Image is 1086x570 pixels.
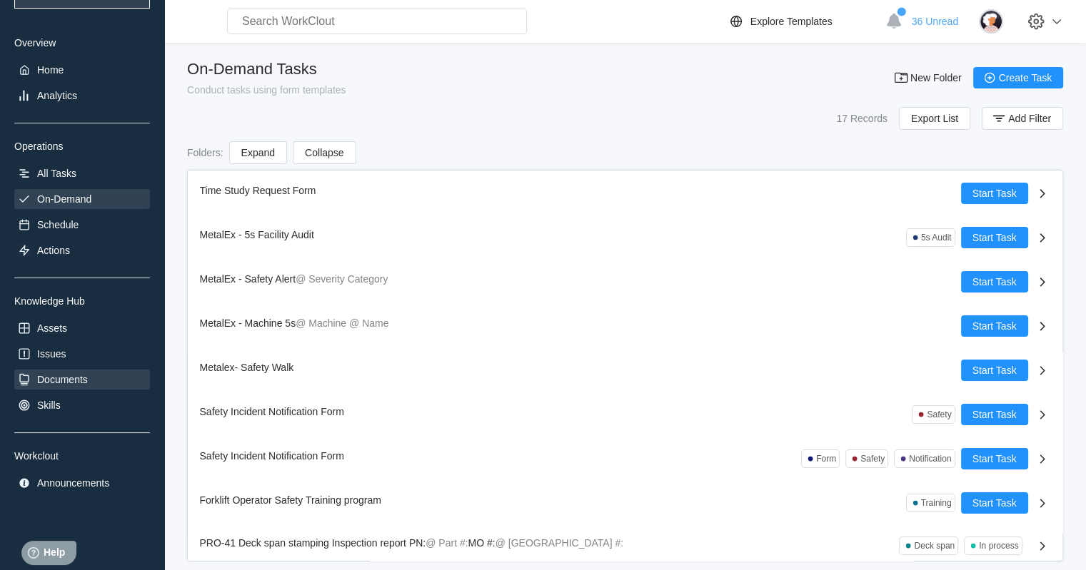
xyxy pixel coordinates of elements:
div: On-Demand Tasks [187,60,346,78]
div: Assets [37,322,67,334]
span: Start Task [972,409,1017,419]
button: Start Task [961,183,1028,204]
span: Create Task [999,73,1052,83]
button: Start Task [961,360,1028,381]
div: In process [979,541,1018,551]
mark: @ Machine [296,317,346,329]
div: Safety [927,409,951,419]
div: Knowledge Hub [14,295,150,307]
span: MO #: [468,537,496,549]
div: Overview [14,37,150,49]
a: MetalEx - 5s Facility Audit5s AuditStart Task [188,215,1062,260]
span: 36 Unread [912,16,958,27]
span: Safety Incident Notification Form [200,450,344,462]
div: Documents [37,374,88,385]
input: Search WorkClout [227,9,527,34]
a: Issues [14,344,150,364]
span: Collapse [305,148,343,158]
div: Training [921,498,952,508]
span: Forklift Operator Safety Training program [200,494,381,506]
mark: @ Severity Category [296,273,388,285]
span: Start Task [972,277,1017,287]
a: Forklift Operator Safety Training programTrainingStart Task [188,481,1062,525]
div: Form [816,454,836,464]
a: MetalEx - Machine 5s@ Machine@ NameStart Task [188,304,1062,348]
span: MetalEx - Safety Alert [200,273,296,285]
a: Metalex- Safety WalkStart Task [188,348,1062,392]
mark: @ Part #: [426,537,468,549]
span: Start Task [972,454,1017,464]
span: Start Task [972,321,1017,331]
span: Safety Incident Notification Form [200,406,344,417]
img: user-4.png [979,9,1003,34]
a: Explore Templates [728,13,878,30]
a: Safety Incident Notification FormFormSafetyNotificationStart Task [188,437,1062,481]
a: Actions [14,240,150,260]
a: On-Demand [14,189,150,209]
span: Export List [911,113,958,123]
button: Export List [899,107,970,130]
div: Folders : [187,147,223,158]
button: Start Task [961,448,1028,469]
a: Announcements [14,473,150,493]
button: Start Task [961,492,1028,514]
span: MetalEx - 5s Facility Audit [200,229,314,240]
mark: @ [GEOGRAPHIC_DATA] #: [496,537,623,549]
div: Operations [14,141,150,152]
div: All Tasks [37,168,76,179]
span: Expand [241,148,275,158]
div: 5s Audit [921,233,952,243]
div: 17 Records [836,113,888,124]
div: Conduct tasks using form templates [187,84,346,96]
button: Start Task [961,404,1028,425]
div: Deck span [914,541,955,551]
span: PRO-41 Deck span stamping Inspection report PN: [200,537,426,549]
span: Add Filter [1008,113,1051,123]
div: Announcements [37,477,109,489]
span: Metalex- Safety Walk [200,362,294,373]
span: Start Task [972,233,1017,243]
a: All Tasks [14,163,150,183]
a: Skills [14,395,150,415]
mark: @ Name [349,317,388,329]
div: Explore Templates [750,16,833,27]
div: Workclout [14,450,150,462]
span: Time Study Request Form [200,185,316,196]
span: Start Task [972,498,1017,508]
span: MetalEx - Machine 5s [200,317,296,329]
div: Issues [37,348,66,360]
button: New Folder [885,67,973,88]
div: Safety [860,454,885,464]
span: New Folder [910,73,962,83]
div: Home [37,64,64,76]
a: Time Study Request FormStart Task [188,171,1062,215]
span: Start Task [972,188,1017,198]
a: MetalEx - Safety Alert@ Severity CategoryStart Task [188,260,1062,304]
div: Actions [37,245,70,256]
button: Start Task [961,271,1028,292]
a: Documents [14,370,150,390]
a: Assets [14,318,150,338]
div: Notification [909,454,951,464]
div: Skills [37,399,61,411]
button: Create Task [973,67,1063,88]
a: Analytics [14,86,150,106]
div: On-Demand [37,193,91,205]
div: Analytics [37,90,77,101]
a: Schedule [14,215,150,235]
button: Start Task [961,315,1028,337]
button: Add Filter [982,107,1063,130]
button: Collapse [293,141,356,164]
div: Schedule [37,219,79,230]
button: Expand [229,141,287,164]
button: Start Task [961,227,1028,248]
a: Safety Incident Notification FormSafetyStart Task [188,392,1062,437]
span: Start Task [972,365,1017,375]
a: Home [14,60,150,80]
